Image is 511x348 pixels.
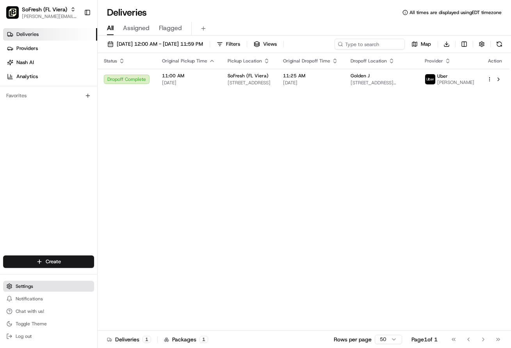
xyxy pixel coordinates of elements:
a: 📗Knowledge Base [5,110,63,124]
span: API Documentation [74,113,125,121]
span: Notifications [16,296,43,302]
span: Views [263,41,277,48]
button: SoFresh (FL Viera) [22,5,67,13]
a: Deliveries [3,28,97,41]
a: Nash AI [3,56,97,69]
p: Welcome 👋 [8,31,142,44]
span: 11:25 AM [283,73,338,79]
button: Map [408,39,434,50]
span: [STREET_ADDRESS] [228,80,271,86]
span: Nash AI [16,59,34,66]
span: [PERSON_NAME] [437,79,474,86]
span: SoFresh (FL Viera) [228,73,269,79]
span: Chat with us! [16,308,44,314]
span: All times are displayed using EDT timezone [410,9,502,16]
h1: Deliveries [107,6,147,19]
span: Map [421,41,431,48]
div: 1 [199,336,208,343]
a: Powered byPylon [55,132,94,138]
button: Notifications [3,293,94,304]
span: [DATE] [283,80,338,86]
img: SoFresh (FL Viera) [6,6,19,19]
span: Create [46,258,61,265]
div: Page 1 of 1 [411,336,438,343]
button: Filters [213,39,244,50]
div: Deliveries [107,336,151,343]
div: We're available if you need us! [27,82,99,89]
button: Start new chat [133,77,142,86]
div: Packages [164,336,208,343]
span: Golden J [351,73,370,79]
span: Uber [437,73,448,79]
span: Original Pickup Time [162,58,207,64]
button: [PERSON_NAME][EMAIL_ADDRESS][DOMAIN_NAME] [22,13,78,20]
span: Pickup Location [228,58,262,64]
button: Log out [3,331,94,342]
a: 💻API Documentation [63,110,128,124]
button: Views [250,39,280,50]
span: [DATE] [162,80,215,86]
div: 💻 [66,114,72,120]
button: Create [3,255,94,268]
span: Assigned [123,23,150,33]
span: Status [104,58,117,64]
div: 📗 [8,114,14,120]
span: [STREET_ADDRESS][PERSON_NAME][PERSON_NAME] [351,80,412,86]
img: 1736555255976-a54dd68f-1ca7-489b-9aae-adbdc363a1c4 [8,75,22,89]
span: All [107,23,114,33]
button: [DATE] 12:00 AM - [DATE] 11:59 PM [104,39,207,50]
span: 11:00 AM [162,73,215,79]
input: Clear [20,50,129,59]
div: 1 [142,336,151,343]
div: Start new chat [27,75,128,82]
span: Log out [16,333,32,339]
p: Rows per page [334,336,372,343]
button: Toggle Theme [3,318,94,329]
img: uber-new-logo.jpeg [425,74,435,84]
span: Dropoff Location [351,58,387,64]
button: SoFresh (FL Viera)SoFresh (FL Viera)[PERSON_NAME][EMAIL_ADDRESS][DOMAIN_NAME] [3,3,81,22]
button: Chat with us! [3,306,94,317]
span: Pylon [78,132,94,138]
span: Knowledge Base [16,113,60,121]
a: Providers [3,42,97,55]
button: Settings [3,281,94,292]
span: Original Dropoff Time [283,58,330,64]
span: Toggle Theme [16,321,47,327]
span: Providers [16,45,38,52]
span: Filters [226,41,240,48]
span: Provider [425,58,443,64]
img: Nash [8,8,23,23]
span: Analytics [16,73,38,80]
span: Deliveries [16,31,39,38]
div: Favorites [3,89,94,102]
span: Settings [16,283,33,289]
div: Action [487,58,503,64]
input: Type to search [335,39,405,50]
span: Flagged [159,23,182,33]
a: Analytics [3,70,97,83]
span: [DATE] 12:00 AM - [DATE] 11:59 PM [117,41,203,48]
button: Refresh [494,39,505,50]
